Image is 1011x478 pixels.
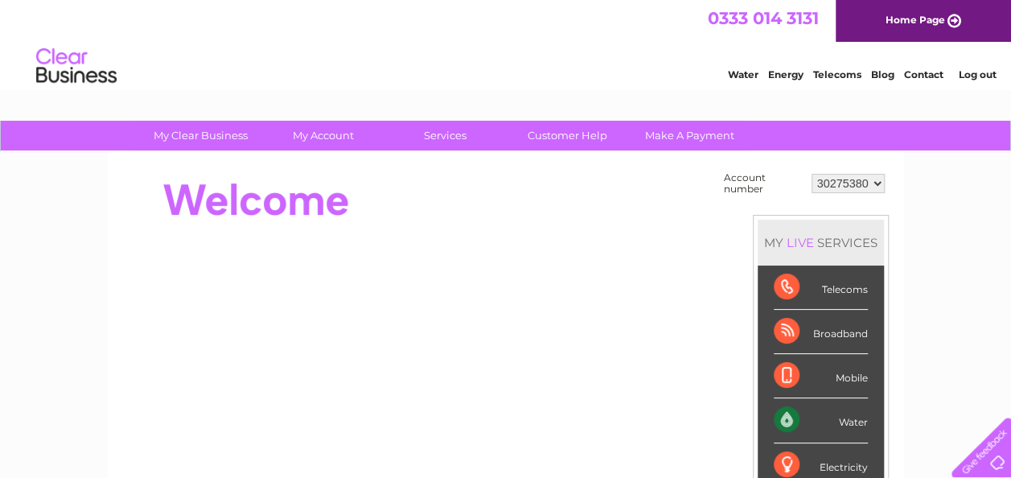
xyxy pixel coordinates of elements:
div: Telecoms [774,266,868,310]
a: Make A Payment [623,121,756,150]
a: My Account [257,121,389,150]
div: Clear Business is a trading name of Verastar Limited (registered in [GEOGRAPHIC_DATA] No. 3667643... [126,9,886,78]
a: Log out [958,68,996,80]
a: Customer Help [501,121,634,150]
div: MY SERVICES [758,220,884,266]
img: logo.png [35,42,117,91]
td: Account number [720,168,808,199]
div: Mobile [774,354,868,398]
a: Contact [904,68,943,80]
a: 0333 014 3131 [708,8,819,28]
a: Energy [768,68,803,80]
div: Broadband [774,310,868,354]
a: My Clear Business [134,121,267,150]
a: Services [379,121,512,150]
a: Water [728,68,758,80]
div: Water [774,398,868,443]
a: Blog [871,68,894,80]
a: Telecoms [813,68,861,80]
div: LIVE [783,235,817,250]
